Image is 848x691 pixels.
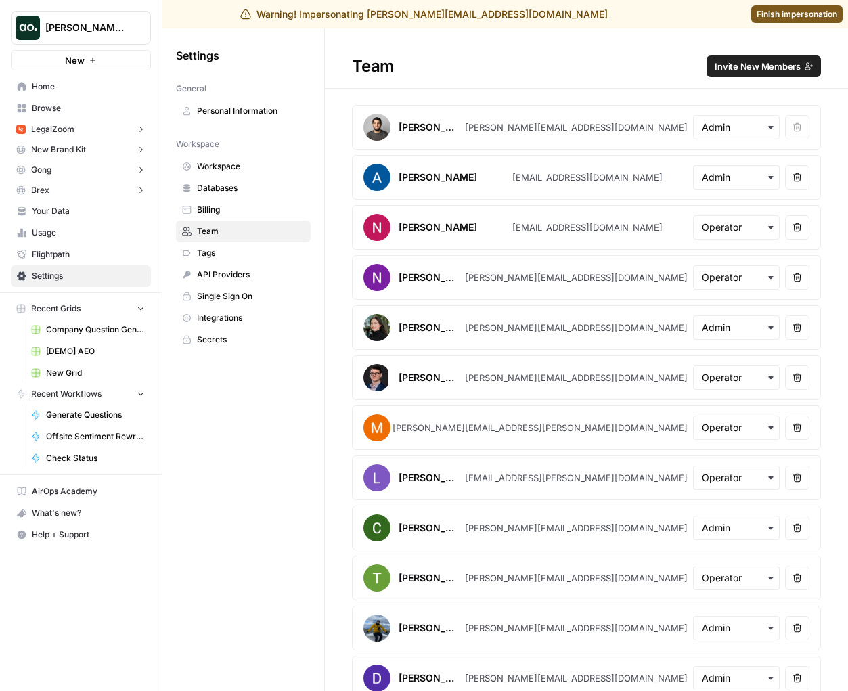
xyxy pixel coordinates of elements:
[46,409,145,421] span: Generate Questions
[176,177,311,199] a: Databases
[176,286,311,307] a: Single Sign On
[25,362,151,384] a: New Grid
[702,171,771,184] input: Admin
[11,502,151,524] button: What's new?
[25,426,151,447] a: Offsite Sentiment Rewrites
[512,221,663,234] div: [EMAIL_ADDRESS][DOMAIN_NAME]
[197,290,305,303] span: Single Sign On
[702,421,771,434] input: Operator
[363,364,388,391] img: avatar
[363,615,390,642] img: avatar
[12,503,150,523] div: What's new?
[702,471,771,485] input: Operator
[25,447,151,469] a: Check Status
[65,53,85,67] span: New
[465,521,688,535] div: [PERSON_NAME][EMAIL_ADDRESS][DOMAIN_NAME]
[176,264,311,286] a: API Providers
[176,83,206,95] span: General
[11,265,151,287] a: Settings
[11,97,151,119] a: Browse
[240,7,608,21] div: Warning! Impersonating [PERSON_NAME][EMAIL_ADDRESS][DOMAIN_NAME]
[11,50,151,70] button: New
[197,160,305,173] span: Workspace
[363,264,390,291] img: avatar
[702,321,771,334] input: Admin
[32,227,145,239] span: Usage
[176,100,311,122] a: Personal Information
[197,312,305,324] span: Integrations
[702,671,771,685] input: Admin
[176,199,311,221] a: Billing
[707,55,821,77] button: Invite New Members
[46,345,145,357] span: [DEMO] AEO
[197,269,305,281] span: API Providers
[11,119,151,139] button: LegalZoom
[25,319,151,340] a: Company Question Generation
[751,5,843,23] a: Finish impersonation
[512,171,663,184] div: [EMAIL_ADDRESS][DOMAIN_NAME]
[197,105,305,117] span: Personal Information
[399,271,460,284] div: [PERSON_NAME]
[11,200,151,222] a: Your Data
[702,271,771,284] input: Operator
[399,221,477,234] div: [PERSON_NAME]
[32,529,145,541] span: Help + Support
[399,571,460,585] div: [PERSON_NAME]
[465,621,688,635] div: [PERSON_NAME][EMAIL_ADDRESS][DOMAIN_NAME]
[465,120,688,134] div: [PERSON_NAME][EMAIL_ADDRESS][DOMAIN_NAME]
[11,11,151,45] button: Workspace: Dillon Test
[25,340,151,362] a: [DEMO] AEO
[465,671,688,685] div: [PERSON_NAME][EMAIL_ADDRESS][DOMAIN_NAME]
[465,371,688,384] div: [PERSON_NAME][EMAIL_ADDRESS][DOMAIN_NAME]
[176,307,311,329] a: Integrations
[11,139,151,160] button: New Brand Kit
[32,248,145,261] span: Flightpath
[176,138,219,150] span: Workspace
[399,120,460,134] div: [PERSON_NAME]
[11,298,151,319] button: Recent Grids
[399,471,460,485] div: [PERSON_NAME]
[399,171,477,184] div: [PERSON_NAME]
[46,452,145,464] span: Check Status
[399,371,460,384] div: [PERSON_NAME]
[11,244,151,265] a: Flightpath
[31,123,74,135] span: LegalZoom
[702,221,771,234] input: Operator
[45,21,127,35] span: [PERSON_NAME] Test
[197,182,305,194] span: Databases
[11,384,151,404] button: Recent Workflows
[465,271,688,284] div: [PERSON_NAME][EMAIL_ADDRESS][DOMAIN_NAME]
[363,564,390,592] img: avatar
[31,143,86,156] span: New Brand Kit
[31,184,49,196] span: Brex
[399,521,460,535] div: [PERSON_NAME]
[363,214,390,241] img: avatar
[702,521,771,535] input: Admin
[399,621,460,635] div: [PERSON_NAME]
[702,371,771,384] input: Operator
[46,430,145,443] span: Offsite Sentiment Rewrites
[702,120,771,134] input: Admin
[363,114,390,141] img: avatar
[176,47,219,64] span: Settings
[363,314,390,341] img: avatar
[32,81,145,93] span: Home
[31,303,81,315] span: Recent Grids
[197,247,305,259] span: Tags
[11,481,151,502] a: AirOps Academy
[197,334,305,346] span: Secrets
[399,321,460,334] div: [PERSON_NAME]
[465,571,688,585] div: [PERSON_NAME][EMAIL_ADDRESS][DOMAIN_NAME]
[11,160,151,180] button: Gong
[11,524,151,545] button: Help + Support
[465,471,688,485] div: [EMAIL_ADDRESS][PERSON_NAME][DOMAIN_NAME]
[176,242,311,264] a: Tags
[325,55,848,77] div: Team
[715,60,801,73] span: Invite New Members
[32,102,145,114] span: Browse
[393,421,688,434] div: [PERSON_NAME][EMAIL_ADDRESS][PERSON_NAME][DOMAIN_NAME]
[32,485,145,497] span: AirOps Academy
[16,16,40,40] img: Dillon Test Logo
[363,164,390,191] img: avatar
[702,621,771,635] input: Admin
